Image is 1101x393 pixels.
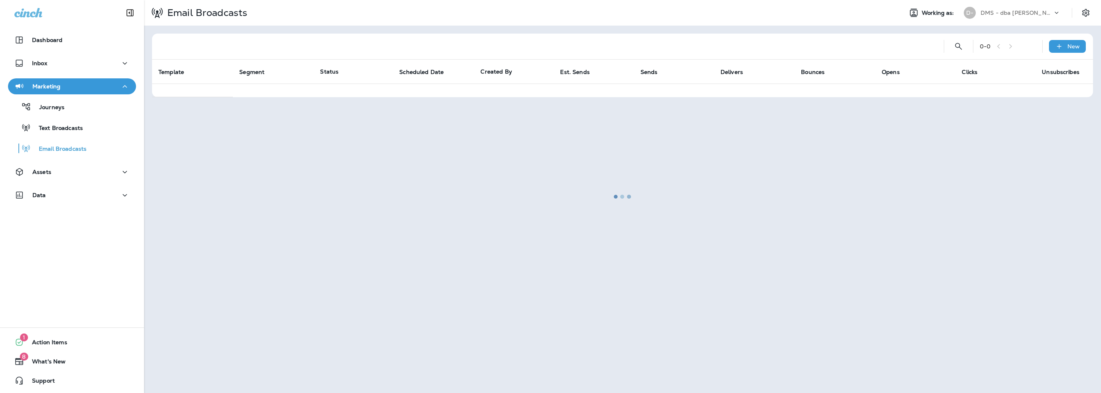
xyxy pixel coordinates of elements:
p: Text Broadcasts [31,125,83,132]
button: Email Broadcasts [8,140,136,157]
span: 8 [20,353,28,361]
p: Marketing [32,83,60,90]
button: Assets [8,164,136,180]
button: Support [8,373,136,389]
button: Data [8,187,136,203]
button: Collapse Sidebar [119,5,141,21]
button: Inbox [8,55,136,71]
p: New [1067,43,1080,50]
button: Marketing [8,78,136,94]
p: Journeys [31,104,64,112]
button: Text Broadcasts [8,119,136,136]
span: What's New [24,358,66,368]
p: Inbox [32,60,47,66]
p: Data [32,192,46,198]
span: Action Items [24,339,67,349]
button: 8What's New [8,353,136,369]
span: Support [24,377,55,387]
button: 1Action Items [8,334,136,350]
p: Dashboard [32,37,62,43]
p: Email Broadcasts [31,146,86,153]
button: Dashboard [8,32,136,48]
p: Assets [32,169,51,175]
span: 1 [20,333,28,341]
button: Journeys [8,98,136,115]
